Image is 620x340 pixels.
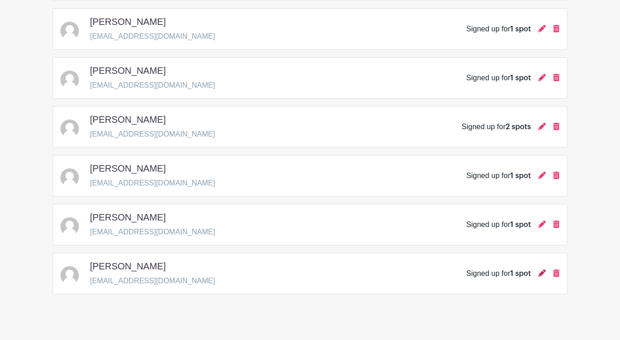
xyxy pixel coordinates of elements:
[462,121,531,132] div: Signed up for
[466,72,531,84] div: Signed up for
[60,22,79,40] img: default-ce2991bfa6775e67f084385cd625a349d9dcbb7a52a09fb2fda1e96e2d18dcdb.png
[466,268,531,279] div: Signed up for
[90,212,166,223] h5: [PERSON_NAME]
[466,24,531,35] div: Signed up for
[510,74,531,82] span: 1 spot
[90,16,166,27] h5: [PERSON_NAME]
[90,80,215,91] p: [EMAIL_ADDRESS][DOMAIN_NAME]
[466,219,531,230] div: Signed up for
[90,31,215,42] p: [EMAIL_ADDRESS][DOMAIN_NAME]
[90,114,166,125] h5: [PERSON_NAME]
[90,261,166,272] h5: [PERSON_NAME]
[90,275,215,286] p: [EMAIL_ADDRESS][DOMAIN_NAME]
[510,172,531,179] span: 1 spot
[466,170,531,181] div: Signed up for
[510,221,531,228] span: 1 spot
[60,71,79,89] img: default-ce2991bfa6775e67f084385cd625a349d9dcbb7a52a09fb2fda1e96e2d18dcdb.png
[90,227,215,238] p: [EMAIL_ADDRESS][DOMAIN_NAME]
[60,217,79,236] img: default-ce2991bfa6775e67f084385cd625a349d9dcbb7a52a09fb2fda1e96e2d18dcdb.png
[510,270,531,277] span: 1 spot
[510,25,531,33] span: 1 spot
[60,168,79,187] img: default-ce2991bfa6775e67f084385cd625a349d9dcbb7a52a09fb2fda1e96e2d18dcdb.png
[60,119,79,138] img: default-ce2991bfa6775e67f084385cd625a349d9dcbb7a52a09fb2fda1e96e2d18dcdb.png
[90,163,166,174] h5: [PERSON_NAME]
[90,65,166,76] h5: [PERSON_NAME]
[506,123,531,131] span: 2 spots
[60,266,79,285] img: default-ce2991bfa6775e67f084385cd625a349d9dcbb7a52a09fb2fda1e96e2d18dcdb.png
[90,129,215,140] p: [EMAIL_ADDRESS][DOMAIN_NAME]
[90,178,215,189] p: [EMAIL_ADDRESS][DOMAIN_NAME]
